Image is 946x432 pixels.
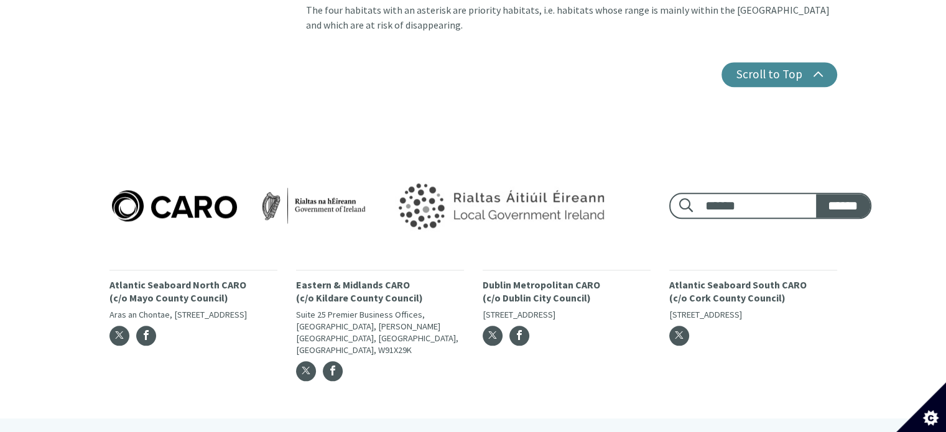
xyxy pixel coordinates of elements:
a: Twitter [483,326,503,346]
button: Set cookie preferences [896,382,946,432]
a: Facebook [509,326,529,346]
p: Eastern & Midlands CARO (c/o Kildare County Council) [296,278,464,305]
a: Twitter [669,326,689,346]
p: Atlantic Seaboard South CARO (c/o Cork County Council) [669,278,837,305]
img: Government of Ireland logo [370,167,629,245]
p: [STREET_ADDRESS] [669,309,837,321]
button: Scroll to Top [721,62,837,87]
p: Atlantic Seaboard North CARO (c/o Mayo County Council) [109,278,277,305]
p: Dublin Metropolitan CARO (c/o Dublin City Council) [483,278,651,305]
p: [STREET_ADDRESS] [483,309,651,321]
a: Facebook [136,326,156,346]
p: Aras an Chontae, [STREET_ADDRESS] [109,309,277,321]
a: Twitter [296,361,316,381]
a: Twitter [109,326,129,346]
p: Suite 25 Premier Business Offices, [GEOGRAPHIC_DATA], [PERSON_NAME][GEOGRAPHIC_DATA], [GEOGRAPHIC... [296,309,464,356]
a: Facebook [323,361,343,381]
img: Caro logo [109,188,368,224]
